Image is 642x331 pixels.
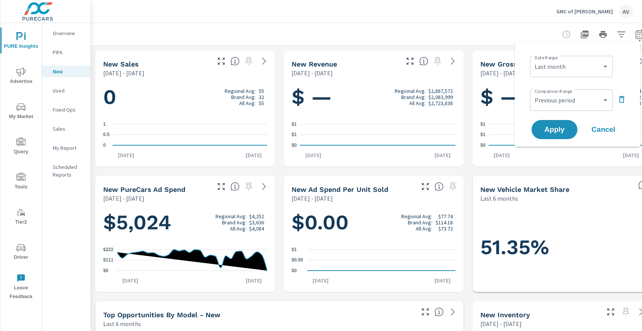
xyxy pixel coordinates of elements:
[103,194,144,203] p: [DATE] - [DATE]
[395,88,426,94] p: Regional Avg:
[539,126,570,133] span: Apply
[401,94,426,100] p: Brand Avg:
[428,100,453,106] p: $2,723,838
[620,306,632,318] span: Select a preset date range to save this widget
[222,219,246,226] p: Brand Avg:
[53,125,84,133] p: Sales
[258,55,270,67] a: See more details in report
[416,226,432,232] p: All Avg:
[0,23,42,304] div: nav menu
[401,213,432,219] p: Regional Avg:
[103,60,139,68] h5: New Sales
[480,60,565,68] h5: New Gross Per Unit Sold
[614,27,629,42] button: Apply Filters
[3,208,39,227] span: Tier2
[429,277,456,284] p: [DATE]
[480,319,522,328] p: [DATE] - [DATE]
[408,219,432,226] p: Brand Avg:
[103,247,113,252] text: $222
[3,173,39,191] span: Tools
[239,100,256,106] p: All Avg:
[103,68,144,78] p: [DATE] - [DATE]
[428,94,453,100] p: $2,083,999
[307,277,334,284] p: [DATE]
[595,27,611,42] button: Print Report
[42,142,91,154] div: My Report
[3,274,39,301] span: Leave Feedback
[431,55,444,67] span: Select a preset date range to save this widget
[42,161,91,180] div: Scheduled Reports
[230,182,240,191] span: Total cost of media for all PureCars channels for the selected dealership group over the selected...
[428,88,453,94] p: $2,887,572
[438,213,453,219] p: $77.74
[292,209,456,235] h1: $0.00
[42,104,91,115] div: Fixed Ops
[447,55,459,67] a: See more details in report
[259,100,264,106] p: 55
[532,120,577,139] button: Apply
[300,151,327,159] p: [DATE]
[240,277,267,284] p: [DATE]
[42,66,91,77] div: New
[53,144,84,152] p: My Report
[103,132,110,138] text: 0.5
[230,226,246,232] p: All Avg:
[42,123,91,135] div: Sales
[619,5,633,18] div: AV
[103,311,220,319] h5: Top Opportunities by Model - New
[42,85,91,96] div: Used
[225,88,256,94] p: Regional Avg:
[292,132,297,138] text: $1
[259,94,264,100] p: 32
[292,84,456,110] h1: $ —
[103,319,141,328] p: Last 6 months
[292,247,297,252] text: $1
[419,57,428,66] span: Total sales revenue over the selected date range. [Source: This data is sourced from the dealer’s...
[292,122,297,127] text: $1
[480,132,486,138] text: $1
[42,28,91,39] div: Overview
[103,258,113,263] text: $111
[216,213,246,219] p: Regional Avg:
[588,126,619,133] span: Cancel
[292,194,333,203] p: [DATE] - [DATE]
[230,57,240,66] span: Number of vehicles sold by the dealership over the selected date range. [Source: This data is sou...
[53,106,84,114] p: Fixed Ops
[292,143,297,148] text: $0
[231,94,256,100] p: Brand Avg:
[404,55,416,67] button: Make Fullscreen
[429,151,456,159] p: [DATE]
[258,180,270,193] a: See more details in report
[434,182,444,191] span: Average cost of advertising per each vehicle sold at the dealer over the selected date range. The...
[53,68,84,75] p: New
[215,180,227,193] button: Make Fullscreen
[3,138,39,156] span: Query
[53,87,84,94] p: Used
[480,311,530,319] h5: New Inventory
[3,32,39,51] span: PURE Insights
[480,122,486,127] text: $1
[447,180,459,193] span: Select a preset date range to save this widget
[3,243,39,262] span: Driver
[240,151,267,159] p: [DATE]
[419,306,431,318] button: Make Fullscreen
[103,268,109,273] text: $0
[480,68,522,78] p: [DATE] - [DATE]
[103,122,106,127] text: 1
[103,143,106,148] text: 0
[259,88,264,94] p: 55
[436,219,453,226] p: $114.18
[292,268,297,273] text: $0
[480,143,486,148] text: $0
[556,8,613,15] p: GMC of [PERSON_NAME]
[419,180,431,193] button: Make Fullscreen
[3,67,39,86] span: Advertise
[117,277,144,284] p: [DATE]
[53,29,84,37] p: Overview
[605,306,617,318] button: Make Fullscreen
[292,60,337,68] h5: New Revenue
[243,180,255,193] span: Select a preset date range to save this widget
[438,226,453,232] p: $73.72
[447,306,459,318] a: See more details in report
[249,219,264,226] p: $3,636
